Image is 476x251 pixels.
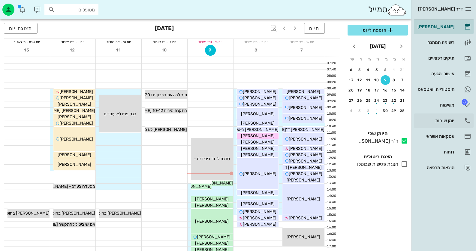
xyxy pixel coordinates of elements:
[96,39,141,45] div: יום ה׳ - י״ח באלול
[289,116,322,121] span: [PERSON_NAME]
[355,65,365,75] button: 5
[297,45,307,56] button: 7
[325,67,337,72] div: 07:40
[372,75,382,85] button: 10
[381,65,390,75] button: 2
[297,48,307,53] span: 7
[381,85,390,95] button: 16
[372,78,382,82] div: 10
[68,45,78,56] button: 12
[398,109,407,113] div: 28
[414,113,474,128] a: יומן שיחות
[243,102,276,107] span: [PERSON_NAME]
[416,134,454,139] div: עסקאות אשראי
[355,68,365,72] div: 5
[387,4,407,16] img: SmileCloud logo
[155,23,174,35] h3: [DATE]
[47,211,95,216] span: [PERSON_NAME] בחופשה
[363,75,373,85] button: 11
[367,40,388,52] button: [DATE]
[325,168,337,173] div: 13:00
[325,212,337,218] div: 15:20
[325,137,337,142] div: 11:20
[389,109,399,113] div: 29
[285,165,322,170] span: [PERSON_NAME] 1
[279,39,325,45] div: יום א׳ - י״ד באלול
[325,244,337,249] div: 17:00
[346,78,356,82] div: 13
[374,54,381,64] th: ד׳
[197,234,230,240] span: [PERSON_NAME]
[289,152,322,157] span: [PERSON_NAME]
[195,219,229,224] span: [PERSON_NAME]
[389,75,399,85] button: 8
[188,39,233,45] div: יום ג׳ - ט״ז באלול
[355,106,365,116] button: 3
[414,35,474,50] a: רשימת המתנה
[398,96,407,105] button: 21
[59,89,93,94] span: [PERSON_NAME]
[346,98,356,103] div: 27
[349,41,360,52] button: חודש הבא
[289,146,322,151] span: [PERSON_NAME]
[289,159,322,164] span: [PERSON_NAME]
[346,106,356,116] button: 4
[35,184,95,189] span: מסעדה בערב - [PERSON_NAME]
[27,108,95,113] span: [PERSON_NAME]'[PERSON_NAME]
[325,92,337,98] div: 09:00
[243,209,276,214] span: [PERSON_NAME]
[396,41,407,52] button: חודש שעבר
[414,67,474,81] a: אישורי הגעה
[325,130,337,135] div: 11:00
[113,48,124,53] span: 11
[414,98,474,112] a: תגמשימות
[325,200,337,205] div: 14:40
[178,184,212,189] span: [PERSON_NAME]
[346,65,356,75] button: 6
[363,85,373,95] button: 18
[352,26,403,34] span: הוספה ליומן
[309,26,320,31] span: היום
[241,201,274,206] span: [PERSON_NAME]
[1,211,50,216] span: [PERSON_NAME] בחופשה
[398,68,407,72] div: 31
[325,187,337,192] div: 14:00
[389,85,399,95] button: 15
[104,111,136,116] span: כנס פריו לא עובדים
[325,181,337,186] div: 13:40
[398,98,407,103] div: 21
[346,85,356,95] button: 20
[195,203,229,208] span: [PERSON_NAME]
[355,98,365,103] div: 26
[363,98,373,103] div: 25
[205,48,215,53] span: 9
[372,109,382,113] div: 1
[414,160,474,175] a: הוצאות מרפאה
[381,78,390,82] div: 9
[348,25,408,36] button: הוספה ליומן
[241,133,274,138] span: [PERSON_NAME]
[389,68,399,72] div: 1
[58,152,91,157] span: [PERSON_NAME]
[325,73,337,79] div: 08:00
[372,65,382,75] button: 3
[391,54,399,64] th: ב׳
[357,54,364,64] th: ו׳
[58,162,91,167] span: [PERSON_NAME]
[241,140,274,145] span: [PERSON_NAME]
[289,95,322,101] span: [PERSON_NAME]
[142,39,187,45] div: יום ד׳ - י״ז באלול
[363,88,373,92] div: 18
[389,96,399,105] button: 22
[325,61,337,66] div: 07:20
[241,190,274,195] span: [PERSON_NAME]
[346,109,356,113] div: 4
[416,150,454,154] div: דוחות
[59,121,93,126] span: [PERSON_NAME]
[325,156,337,161] div: 12:20
[414,51,474,65] a: תיקים רפואיים
[355,161,398,168] div: הצגת פגישות שבוטלו
[325,162,337,167] div: 12:40
[59,95,93,101] span: [PERSON_NAME]
[355,85,365,95] button: 19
